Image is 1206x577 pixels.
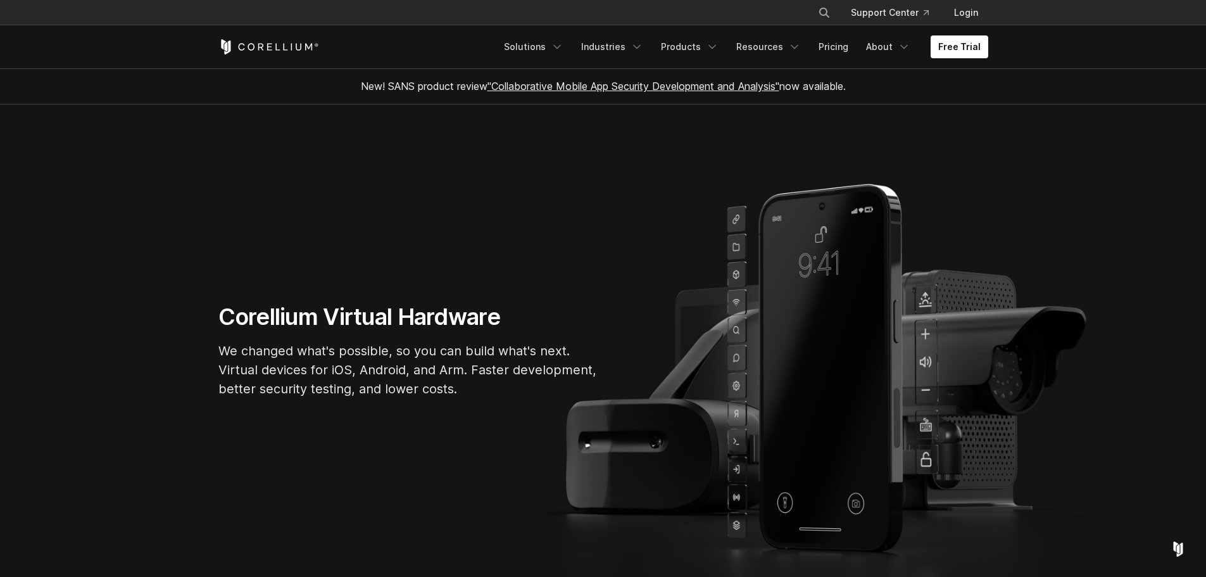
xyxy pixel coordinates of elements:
div: Navigation Menu [803,1,988,24]
a: Corellium Home [218,39,319,54]
div: Navigation Menu [496,35,988,58]
div: Open Intercom Messenger [1163,534,1193,564]
h1: Corellium Virtual Hardware [218,303,598,331]
span: New! SANS product review now available. [361,80,846,92]
p: We changed what's possible, so you can build what's next. Virtual devices for iOS, Android, and A... [218,341,598,398]
a: Login [944,1,988,24]
a: "Collaborative Mobile App Security Development and Analysis" [487,80,779,92]
a: Free Trial [931,35,988,58]
a: Resources [729,35,808,58]
a: Support Center [841,1,939,24]
a: Pricing [811,35,856,58]
a: About [858,35,918,58]
a: Industries [574,35,651,58]
a: Products [653,35,726,58]
a: Solutions [496,35,571,58]
button: Search [813,1,836,24]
